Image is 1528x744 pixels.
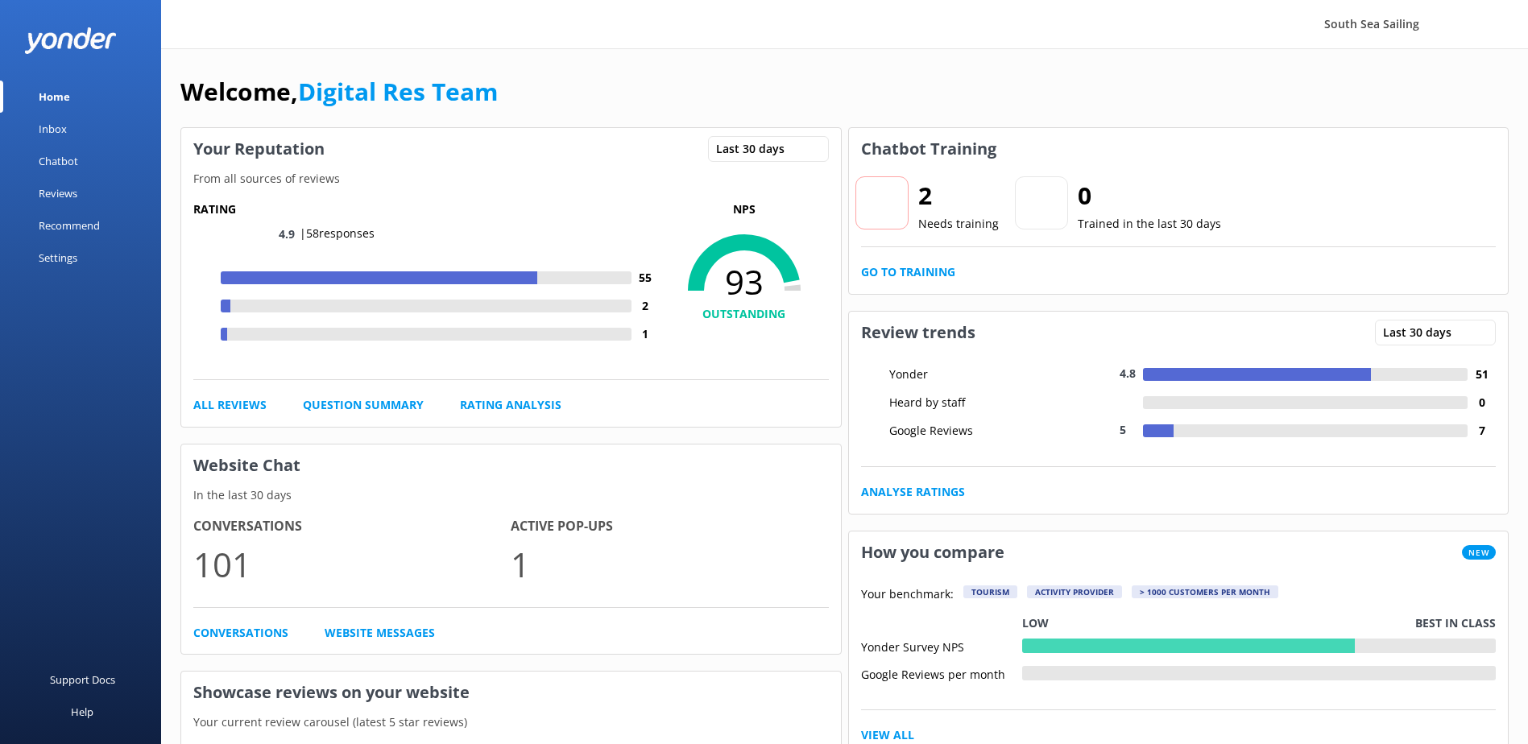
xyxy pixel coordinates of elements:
p: Low [1022,614,1049,632]
p: 1 [511,537,828,591]
h2: 2 [918,176,999,215]
a: Conversations [193,624,288,642]
div: Google Reviews [885,422,1030,440]
h2: 0 [1078,176,1221,215]
h4: 1 [631,325,660,343]
div: Recommend [39,209,100,242]
div: Yonder Survey NPS [861,639,1022,653]
span: 4.9 [279,226,295,242]
h1: Welcome, [180,72,498,111]
div: Google Reviews per month [861,666,1022,680]
div: > 1000 customers per month [1132,585,1278,598]
div: Support Docs [50,663,115,696]
span: 5 [1120,422,1126,437]
p: Your current review carousel (latest 5 star reviews) [181,713,841,731]
div: Chatbot [39,145,78,177]
div: Heard by staff [885,394,1030,411]
a: Analyse Ratings [861,483,965,501]
h3: Your Reputation [181,128,337,170]
a: Digital Res Team [298,75,498,108]
p: | 58 responses [300,225,375,242]
div: Home [39,81,70,113]
p: NPS [660,200,829,218]
span: Last 30 days [1383,324,1461,341]
h3: Review trends [849,312,988,353]
a: Question Summary [303,396,424,414]
span: New [1462,545,1496,560]
p: Your benchmark: [861,585,954,605]
img: yonder-white-logo.png [24,27,117,54]
h4: 7 [1468,422,1496,440]
div: Yonder [885,366,1030,383]
span: 4.8 [1120,366,1136,381]
span: Last 30 days [716,140,794,158]
h3: Chatbot Training [849,128,1008,170]
h3: How you compare [849,531,1017,573]
p: Needs training [918,215,999,233]
p: In the last 30 days [181,486,841,504]
h4: 55 [631,269,660,287]
p: 101 [193,537,511,591]
p: Best in class [1415,614,1496,632]
div: Activity Provider [1027,585,1122,598]
span: 93 [660,262,829,302]
div: Help [71,696,93,728]
h4: OUTSTANDING [660,305,829,323]
p: Trained in the last 30 days [1078,215,1221,233]
h4: Conversations [193,516,511,537]
h4: 0 [1468,394,1496,411]
h3: Website Chat [181,444,841,486]
a: Go to Training [861,263,955,281]
h3: Showcase reviews on your website [181,672,841,713]
h4: 51 [1468,366,1496,383]
a: All Reviews [193,396,267,414]
h4: Active Pop-ups [511,516,828,537]
div: Settings [39,242,77,274]
div: Reviews [39,177,77,209]
p: From all sources of reviews [181,170,841,188]
a: Rating Analysis [460,396,561,414]
h5: Rating [193,200,660,218]
a: Website Messages [325,624,435,642]
a: View All [861,726,914,744]
div: Inbox [39,113,67,145]
span: South Sea Sailing [1324,16,1419,31]
div: Tourism [963,585,1017,598]
h4: 2 [631,297,660,315]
